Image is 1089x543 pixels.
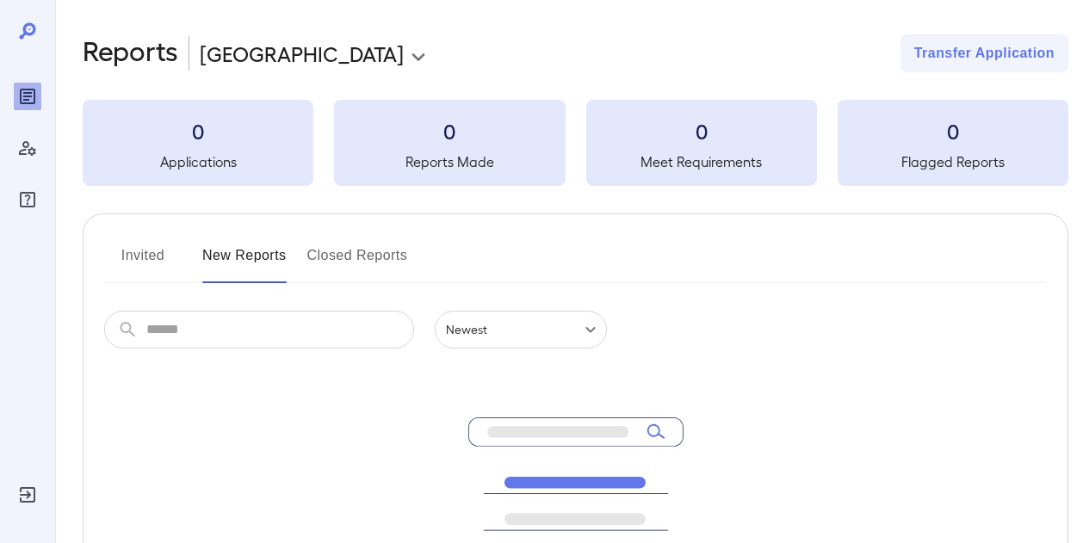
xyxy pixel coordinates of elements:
div: Manage Users [14,134,41,162]
h3: 0 [586,117,817,145]
div: FAQ [14,186,41,213]
button: Transfer Application [900,34,1068,72]
h3: 0 [334,117,565,145]
h5: Reports Made [334,151,565,172]
h2: Reports [83,34,178,72]
h5: Applications [83,151,313,172]
p: [GEOGRAPHIC_DATA] [200,40,404,67]
h3: 0 [83,117,313,145]
div: Log Out [14,481,41,509]
h5: Meet Requirements [586,151,817,172]
div: Newest [435,311,607,349]
button: Invited [104,242,182,283]
h5: Flagged Reports [838,151,1068,172]
summary: 0Applications0Reports Made0Meet Requirements0Flagged Reports [83,100,1068,186]
h3: 0 [838,117,1068,145]
button: Closed Reports [307,242,408,283]
div: Reports [14,83,41,110]
button: New Reports [202,242,287,283]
